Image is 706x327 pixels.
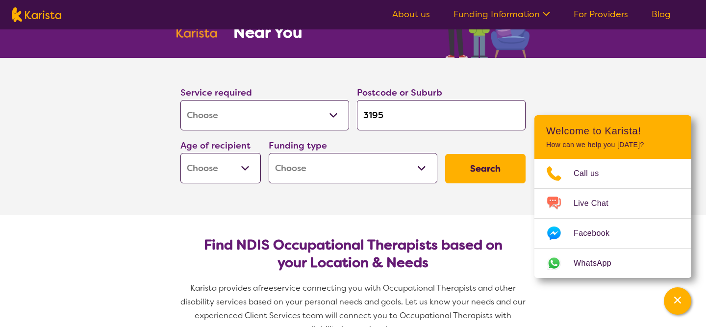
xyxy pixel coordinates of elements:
h2: Welcome to Karista! [546,125,680,137]
div: Channel Menu [534,115,691,278]
img: Karista logo [12,7,61,22]
a: Web link opens in a new tab. [534,249,691,278]
button: Channel Menu [664,287,691,315]
label: Postcode or Suburb [357,87,442,99]
span: Live Chat [574,196,620,211]
span: WhatsApp [574,256,623,271]
h2: Find NDIS Occupational Therapists based on your Location & Needs [188,236,518,272]
span: Facebook [574,226,621,241]
ul: Choose channel [534,159,691,278]
input: Type [357,100,526,130]
p: How can we help you [DATE]? [546,141,680,149]
button: Search [445,154,526,183]
a: Funding Information [454,8,550,20]
label: Age of recipient [180,140,251,151]
a: Blog [652,8,671,20]
span: free [258,283,274,293]
label: Funding type [269,140,327,151]
label: Service required [180,87,252,99]
a: About us [392,8,430,20]
a: For Providers [574,8,628,20]
span: Call us [574,166,611,181]
span: Karista provides a [190,283,258,293]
